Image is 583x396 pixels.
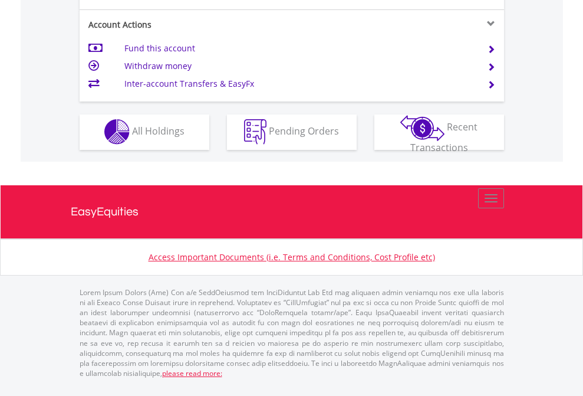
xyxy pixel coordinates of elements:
[410,120,478,154] span: Recent Transactions
[374,114,504,150] button: Recent Transactions
[149,251,435,263] a: Access Important Documents (i.e. Terms and Conditions, Cost Profile etc)
[104,119,130,145] img: holdings-wht.png
[162,368,222,378] a: please read more:
[227,114,357,150] button: Pending Orders
[124,75,473,93] td: Inter-account Transfers & EasyFx
[132,125,185,138] span: All Holdings
[400,115,444,141] img: transactions-zar-wht.png
[80,19,292,31] div: Account Actions
[80,114,209,150] button: All Holdings
[124,40,473,57] td: Fund this account
[269,125,339,138] span: Pending Orders
[80,287,504,378] p: Lorem Ipsum Dolors (Ame) Con a/e SeddOeiusmod tem InciDiduntut Lab Etd mag aliquaen admin veniamq...
[244,119,266,145] img: pending_instructions-wht.png
[124,57,473,75] td: Withdraw money
[71,185,513,238] a: EasyEquities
